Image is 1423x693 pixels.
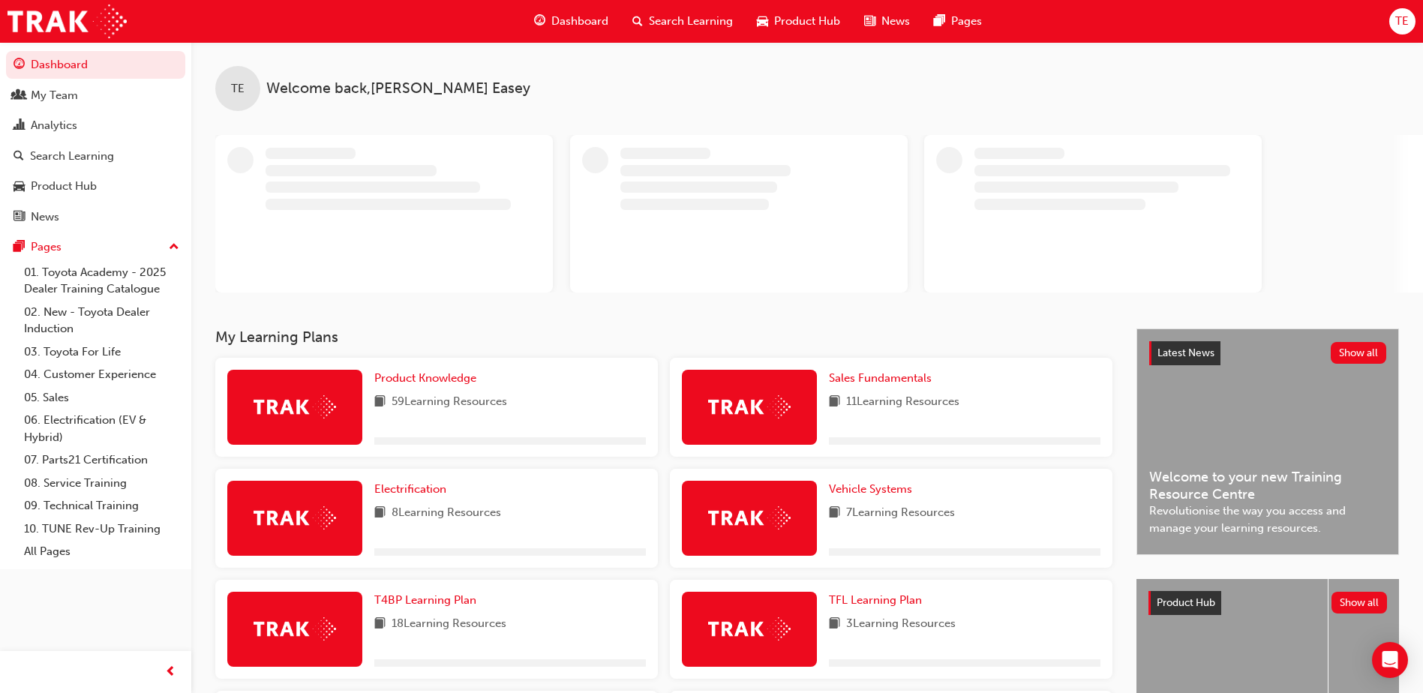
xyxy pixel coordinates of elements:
span: TE [231,80,245,97]
button: Pages [6,233,185,261]
span: 3 Learning Resources [846,615,956,634]
a: Product Hub [6,172,185,200]
span: 18 Learning Resources [392,615,506,634]
a: Analytics [6,112,185,139]
span: T4BP Learning Plan [374,593,476,607]
span: pages-icon [934,12,945,31]
span: Welcome to your new Training Resource Centre [1149,469,1386,502]
span: chart-icon [14,119,25,133]
a: Product HubShow all [1148,591,1387,615]
img: Trak [708,617,791,640]
span: Latest News [1157,346,1214,359]
img: Trak [254,617,336,640]
a: 08. Service Training [18,472,185,495]
span: Vehicle Systems [829,482,912,496]
span: car-icon [757,12,768,31]
span: book-icon [829,504,840,523]
span: people-icon [14,89,25,103]
span: book-icon [374,615,386,634]
span: Search Learning [649,13,733,30]
button: TE [1389,8,1415,34]
a: Search Learning [6,142,185,170]
span: news-icon [864,12,875,31]
span: Revolutionise the way you access and manage your learning resources. [1149,502,1386,536]
span: Product Hub [1157,596,1215,609]
span: up-icon [169,238,179,257]
span: Product Hub [774,13,840,30]
div: Analytics [31,117,77,134]
span: guage-icon [14,58,25,72]
a: 03. Toyota For Life [18,340,185,364]
span: Product Knowledge [374,371,476,385]
button: DashboardMy TeamAnalyticsSearch LearningProduct HubNews [6,48,185,233]
a: 09. Technical Training [18,494,185,517]
div: Search Learning [30,148,114,165]
span: News [881,13,910,30]
span: book-icon [829,393,840,412]
span: car-icon [14,180,25,193]
a: 06. Electrification (EV & Hybrid) [18,409,185,448]
span: pages-icon [14,241,25,254]
a: 05. Sales [18,386,185,409]
a: guage-iconDashboard [522,6,620,37]
div: Open Intercom Messenger [1372,642,1408,678]
a: News [6,203,185,231]
a: T4BP Learning Plan [374,592,482,609]
span: Electrification [374,482,446,496]
a: 10. TUNE Rev-Up Training [18,517,185,541]
a: Dashboard [6,51,185,79]
div: News [31,208,59,226]
span: 59 Learning Resources [392,393,507,412]
span: prev-icon [165,663,176,682]
a: Electrification [374,481,452,498]
span: TFL Learning Plan [829,593,922,607]
span: Pages [951,13,982,30]
a: news-iconNews [852,6,922,37]
span: 11 Learning Resources [846,393,959,412]
a: Sales Fundamentals [829,370,938,387]
span: Sales Fundamentals [829,371,932,385]
img: Trak [254,395,336,418]
a: All Pages [18,540,185,563]
span: TE [1395,13,1409,30]
div: My Team [31,87,78,104]
a: Latest NewsShow allWelcome to your new Training Resource CentreRevolutionise the way you access a... [1136,328,1399,555]
span: book-icon [374,504,386,523]
h3: My Learning Plans [215,328,1112,346]
button: Show all [1331,342,1387,364]
span: Dashboard [551,13,608,30]
a: Product Knowledge [374,370,482,387]
span: news-icon [14,211,25,224]
a: 07. Parts21 Certification [18,448,185,472]
span: 8 Learning Resources [392,504,501,523]
span: book-icon [374,393,386,412]
img: Trak [708,506,791,529]
div: Product Hub [31,178,97,195]
a: TFL Learning Plan [829,592,928,609]
button: Show all [1331,592,1388,613]
a: 04. Customer Experience [18,363,185,386]
span: Welcome back , [PERSON_NAME] Easey [266,80,530,97]
a: pages-iconPages [922,6,994,37]
img: Trak [254,506,336,529]
a: car-iconProduct Hub [745,6,852,37]
img: Trak [8,4,127,38]
span: guage-icon [534,12,545,31]
span: search-icon [14,150,24,163]
a: My Team [6,82,185,109]
a: Latest NewsShow all [1149,341,1386,365]
a: search-iconSearch Learning [620,6,745,37]
a: 02. New - Toyota Dealer Induction [18,301,185,340]
span: search-icon [632,12,643,31]
span: book-icon [829,615,840,634]
a: 01. Toyota Academy - 2025 Dealer Training Catalogue [18,261,185,301]
div: Pages [31,238,62,256]
a: Vehicle Systems [829,481,918,498]
img: Trak [708,395,791,418]
span: 7 Learning Resources [846,504,955,523]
